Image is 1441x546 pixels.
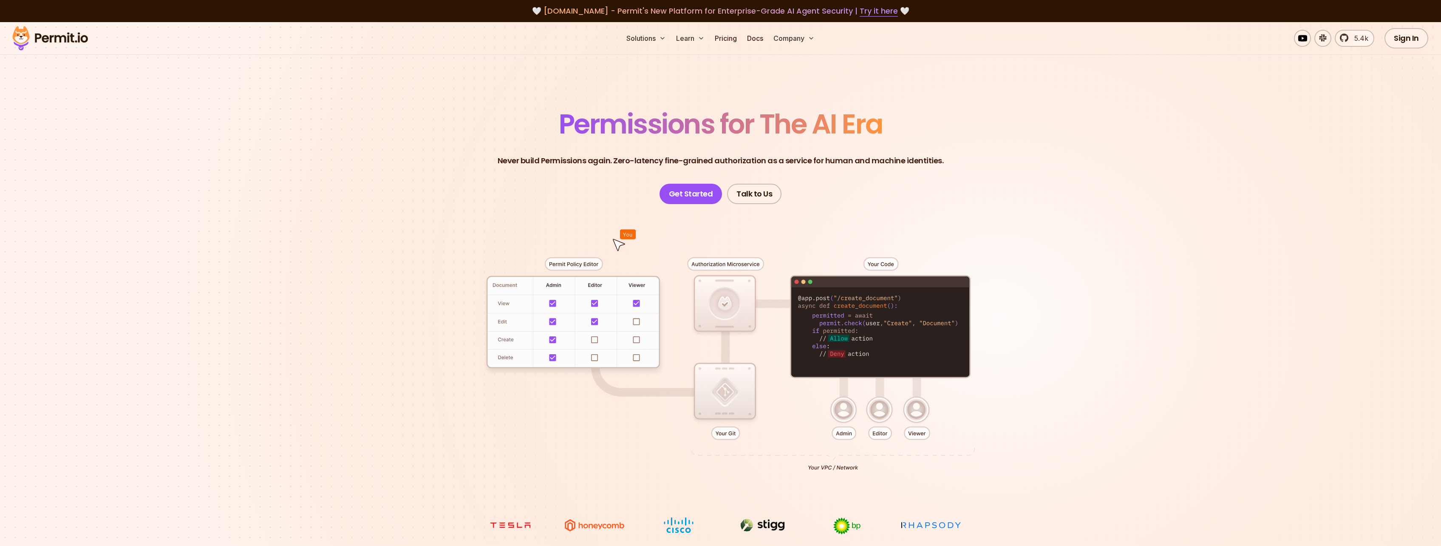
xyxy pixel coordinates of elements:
[673,30,708,47] button: Learn
[498,155,944,167] p: Never build Permissions again. Zero-latency fine-grained authorization as a service for human and...
[544,6,898,16] span: [DOMAIN_NAME] - Permit's New Platform for Enterprise-Grade AI Agent Security |
[8,24,92,53] img: Permit logo
[623,30,669,47] button: Solutions
[559,105,883,143] span: Permissions for The AI Era
[744,30,767,47] a: Docs
[1335,30,1374,47] a: 5.4k
[563,517,626,533] img: Honeycomb
[815,517,879,535] img: bp
[899,517,963,533] img: Rhapsody Health
[860,6,898,17] a: Try it here
[478,517,542,533] img: tesla
[770,30,818,47] button: Company
[711,30,740,47] a: Pricing
[20,5,1421,17] div: 🤍 🤍
[647,517,711,533] img: Cisco
[1349,33,1368,43] span: 5.4k
[1384,28,1428,48] a: Sign In
[727,184,781,204] a: Talk to Us
[660,184,722,204] a: Get Started
[731,517,795,533] img: Stigg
